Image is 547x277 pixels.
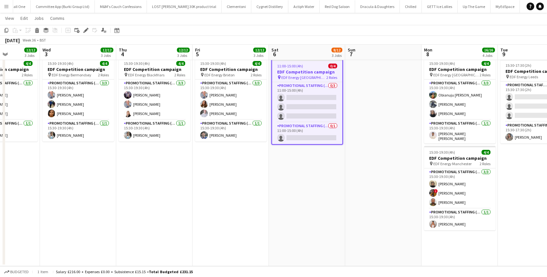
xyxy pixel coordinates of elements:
[423,50,432,58] span: 8
[24,61,33,66] span: 4/4
[48,61,73,66] span: 15:30-19:30 (4h)
[147,0,222,13] button: LOST [PERSON_NAME] 30K product trial
[500,47,508,53] span: Tue
[195,120,267,142] app-card-role: Promotional Staffing (Team Leader)1/115:30-19:30 (4h)[PERSON_NAME]
[42,120,114,142] app-card-role: Promotional Staffing (Team Leader)1/115:30-19:30 (4h)[PERSON_NAME]
[177,53,189,58] div: 3 Jobs
[50,15,65,21] span: Comms
[119,57,190,142] app-job-card: 15:30-19:30 (4h)4/4EDF Competition campaign EDF Energy Blackfriars2 RolesPromotional Staffing (Fl...
[424,66,496,72] h3: EDF Competition campaign
[433,73,480,77] span: EDF Energy [GEOGRAPHIC_DATA]
[424,57,496,143] app-job-card: 15:30-19:30 (4h)4/4EDF Competition campaign EDF Energy [GEOGRAPHIC_DATA]2 RolesPromotional Staffi...
[326,75,337,80] span: 2 Roles
[251,0,288,13] button: Cygnet Distillery
[424,168,496,209] app-card-role: Promotional Staffing (Flyering Staff)3/315:30-19:30 (4h)[PERSON_NAME]![PERSON_NAME][PERSON_NAME]
[42,47,51,53] span: Wed
[52,73,91,77] span: EDF Energy Bermondsey
[505,63,531,68] span: 15:30-17:30 (2h)
[331,48,342,52] span: 8/12
[119,120,190,142] app-card-role: Promotional Staffing (Team Leader)1/115:30-19:30 (4h)[PERSON_NAME]
[272,82,342,122] app-card-role: Promotional Staffing (Flyering Staff)0/311:00-15:00 (4h)
[458,0,490,13] button: Up The Game
[21,38,37,42] span: Week 36
[424,80,496,120] app-card-role: Promotional Staffing (Flyering Staff)3/315:30-19:30 (4h)Obianuju [PERSON_NAME][PERSON_NAME][PERSO...
[424,155,496,161] h3: EDF Competition campaign
[424,146,496,230] app-job-card: 15:30-19:30 (4h)4/4EDF Competition campaign EDF Energy Manchester2 RolesPromotional Staffing (Fly...
[270,50,278,58] span: 6
[482,150,490,155] span: 4/4
[101,48,113,52] span: 12/12
[100,61,109,66] span: 4/4
[424,47,432,53] span: Mon
[251,73,262,77] span: 2 Roles
[195,80,267,120] app-card-role: Promotional Staffing (Flyering Staff)3/315:30-19:30 (4h)[PERSON_NAME][PERSON_NAME][PERSON_NAME]
[271,59,343,145] app-job-card: 11:00-15:00 (4h)0/4EDF Competition campaign EDF Energy [GEOGRAPHIC_DATA]2 RolesPromotional Staffi...
[42,57,114,142] app-job-card: 15:30-19:30 (4h)4/4EDF Competition campaign EDF Energy Bermondsey2 RolesPromotional Staffing (Fly...
[119,47,127,53] span: Thu
[200,61,226,66] span: 15:30-19:30 (4h)
[22,73,33,77] span: 2 Roles
[281,75,326,80] span: EDF Energy [GEOGRAPHIC_DATA]
[482,61,490,66] span: 4/4
[434,189,438,193] span: !
[204,73,235,77] span: EDF Energy Brixton
[98,73,109,77] span: 2 Roles
[272,122,342,144] app-card-role: Promotional Staffing (Team Leader)0/111:00-15:00 (4h)
[174,73,185,77] span: 2 Roles
[424,209,496,230] app-card-role: Promotional Staffing (Team Leader)1/115:30-19:30 (4h)[PERSON_NAME]
[194,50,200,58] span: 5
[332,53,342,58] div: 3 Jobs
[3,14,17,22] a: View
[119,66,190,72] h3: EDF Competition campaign
[3,268,30,275] button: Budgeted
[42,80,114,120] app-card-role: Promotional Staffing (Flyering Staff)3/315:30-19:30 (4h)[PERSON_NAME][PERSON_NAME][PERSON_NAME]
[271,47,278,53] span: Sat
[128,73,164,77] span: EDF Energy Blackfriars
[101,53,113,58] div: 3 Jobs
[424,120,496,143] app-card-role: Promotional Staffing (Team Leader)1/115:30-19:30 (4h)[PERSON_NAME] [PERSON_NAME]
[195,57,267,142] app-job-card: 15:30-19:30 (4h)4/4EDF Competition campaign EDF Energy Brixton2 RolesPromotional Staffing (Flyeri...
[32,14,46,22] a: Jobs
[429,150,455,155] span: 15:30-19:30 (4h)
[149,269,193,274] span: Total Budgeted £231.15
[482,53,495,58] div: 4 Jobs
[34,15,44,21] span: Jobs
[348,47,355,53] span: Sun
[272,69,342,75] h3: EDF Competition campaign
[195,47,200,53] span: Fri
[482,48,495,52] span: 16/16
[118,50,127,58] span: 4
[35,269,50,274] span: 1 item
[40,38,46,42] div: BST
[400,0,422,13] button: Chilled
[95,0,147,13] button: M&M's Couch Confessions
[320,0,355,13] button: Red Dog Saloon
[124,61,150,66] span: 15:30-19:30 (4h)
[25,53,37,58] div: 3 Jobs
[18,14,30,22] a: Edit
[56,269,193,274] div: Salary £216.00 + Expenses £0.00 + Subsistence £15.15 =
[499,50,508,58] span: 9
[222,0,251,13] button: Clementoni
[277,64,303,68] span: 11:00-15:00 (4h)
[119,80,190,120] app-card-role: Promotional Staffing (Flyering Staff)3/315:30-19:30 (4h)[PERSON_NAME][PERSON_NAME][PERSON_NAME]
[48,14,67,22] a: Comms
[429,61,455,66] span: 15:30-19:30 (4h)
[195,66,267,72] h3: EDF Competition campaign
[42,50,51,58] span: 3
[355,0,400,13] button: Dracula & Daughters
[177,48,190,52] span: 12/12
[490,0,520,13] button: MyEdSpace
[253,61,262,66] span: 4/4
[176,61,185,66] span: 4/4
[254,53,266,58] div: 3 Jobs
[31,0,95,13] button: Committee App (Burki Group Ltd)
[42,66,114,72] h3: EDF Competition campaign
[480,73,490,77] span: 2 Roles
